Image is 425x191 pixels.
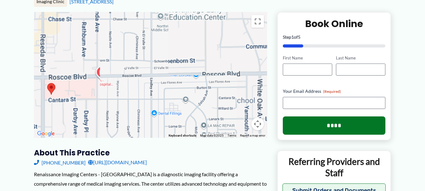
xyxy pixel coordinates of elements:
span: Map data ©2025 [200,134,224,137]
a: [URL][DOMAIN_NAME] [88,158,147,167]
button: Keyboard shortcuts [169,133,196,138]
h3: About this practice [34,148,267,158]
a: Report a map error [240,134,265,137]
span: 1 [291,34,294,40]
label: Your Email Address [283,88,386,94]
button: Toggle fullscreen view [251,15,264,28]
p: Step of [283,35,386,39]
label: Last Name [336,55,385,61]
p: Referring Providers and Staff [282,156,386,179]
h2: Book Online [283,18,386,30]
span: (Required) [323,89,341,94]
img: Google [36,130,56,138]
a: Terms (opens in new tab) [227,134,236,137]
button: Map camera controls [251,118,264,130]
a: [PHONE_NUMBER] [34,158,86,167]
span: 5 [298,34,300,40]
a: Open this area in Google Maps (opens a new window) [36,130,56,138]
label: First Name [283,55,332,61]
